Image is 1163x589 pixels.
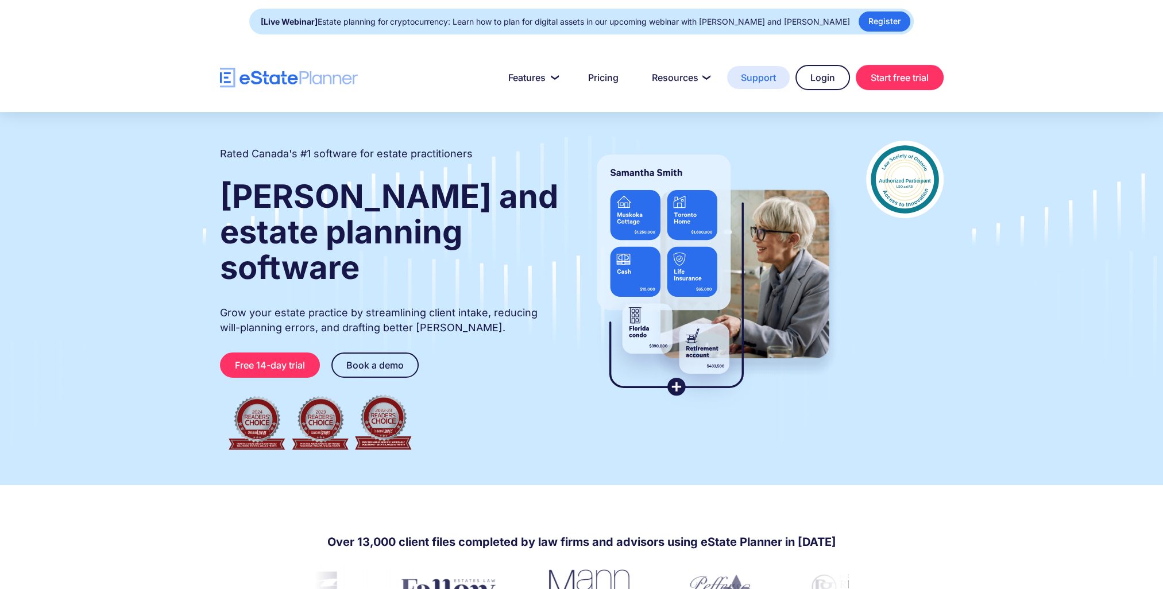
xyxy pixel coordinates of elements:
[220,146,473,161] h2: Rated Canada's #1 software for estate practitioners
[220,305,560,335] p: Grow your estate practice by streamlining client intake, reducing will-planning errors, and draft...
[859,11,910,32] a: Register
[220,352,320,378] a: Free 14-day trial
[261,14,850,30] div: Estate planning for cryptocurrency: Learn how to plan for digital assets in our upcoming webinar ...
[331,352,419,378] a: Book a demo
[795,65,850,90] a: Login
[261,17,318,26] strong: [Live Webinar]
[494,66,569,89] a: Features
[856,65,944,90] a: Start free trial
[583,141,843,410] img: estate planner showing wills to their clients, using eState Planner, a leading estate planning so...
[220,177,558,287] strong: [PERSON_NAME] and estate planning software
[638,66,721,89] a: Resources
[727,66,790,89] a: Support
[220,68,358,88] a: home
[327,534,836,550] h4: Over 13,000 client files completed by law firms and advisors using eState Planner in [DATE]
[574,66,632,89] a: Pricing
